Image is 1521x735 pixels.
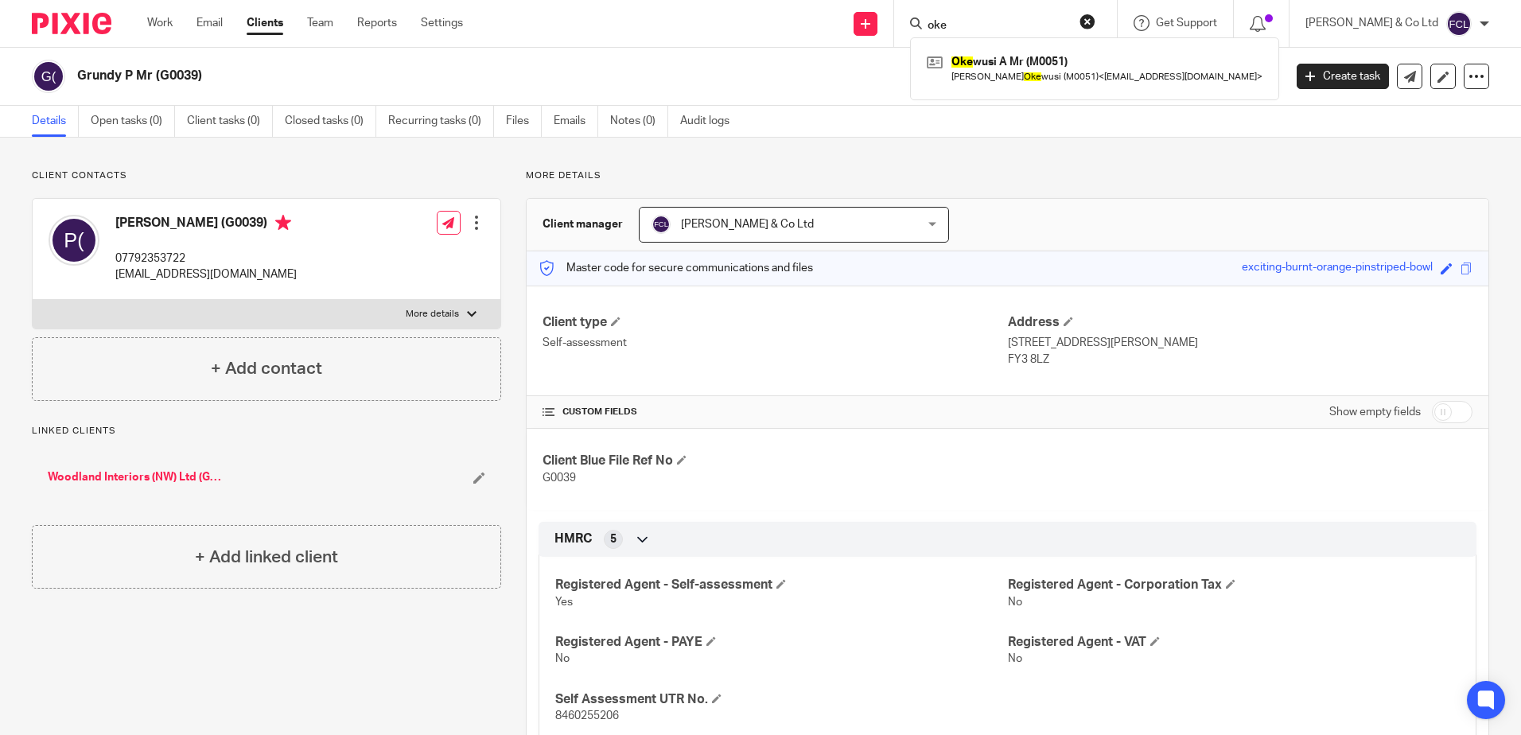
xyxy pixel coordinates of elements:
[555,597,573,608] span: Yes
[554,531,592,547] span: HMRC
[247,15,283,31] a: Clients
[555,634,1007,651] h4: Registered Agent - PAYE
[285,106,376,137] a: Closed tasks (0)
[543,216,623,232] h3: Client manager
[1008,653,1022,664] span: No
[421,15,463,31] a: Settings
[555,577,1007,593] h4: Registered Agent - Self-assessment
[49,215,99,266] img: svg%3E
[1008,634,1460,651] h4: Registered Agent - VAT
[1008,352,1472,367] p: FY3 8LZ
[91,106,175,137] a: Open tasks (0)
[32,425,501,437] p: Linked clients
[543,314,1007,331] h4: Client type
[506,106,542,137] a: Files
[543,335,1007,351] p: Self-assessment
[115,266,297,282] p: [EMAIL_ADDRESS][DOMAIN_NAME]
[652,215,671,234] img: svg%3E
[1079,14,1095,29] button: Clear
[388,106,494,137] a: Recurring tasks (0)
[681,219,814,230] span: [PERSON_NAME] & Co Ltd
[406,308,459,321] p: More details
[1008,335,1472,351] p: [STREET_ADDRESS][PERSON_NAME]
[32,13,111,34] img: Pixie
[555,691,1007,708] h4: Self Assessment UTR No.
[1297,64,1389,89] a: Create task
[32,106,79,137] a: Details
[147,15,173,31] a: Work
[77,68,1033,84] h2: Grundy P Mr (G0039)
[275,215,291,231] i: Primary
[1008,597,1022,608] span: No
[1305,15,1438,31] p: [PERSON_NAME] & Co Ltd
[187,106,273,137] a: Client tasks (0)
[539,260,813,276] p: Master code for secure communications and files
[1242,259,1433,278] div: exciting-burnt-orange-pinstriped-bowl
[610,531,617,547] span: 5
[555,710,619,721] span: 8460255206
[48,469,223,485] a: Woodland Interiors (NW) Ltd (G0039)
[115,215,297,235] h4: [PERSON_NAME] (G0039)
[195,545,338,570] h4: + Add linked client
[680,106,741,137] a: Audit logs
[1008,314,1472,331] h4: Address
[1446,11,1472,37] img: svg%3E
[1008,577,1460,593] h4: Registered Agent - Corporation Tax
[554,106,598,137] a: Emails
[357,15,397,31] a: Reports
[555,653,570,664] span: No
[196,15,223,31] a: Email
[1156,17,1217,29] span: Get Support
[926,19,1069,33] input: Search
[610,106,668,137] a: Notes (0)
[32,60,65,93] img: svg%3E
[543,453,1007,469] h4: Client Blue File Ref No
[543,406,1007,418] h4: CUSTOM FIELDS
[307,15,333,31] a: Team
[211,356,322,381] h4: + Add contact
[1329,404,1421,420] label: Show empty fields
[543,472,576,484] span: G0039
[115,251,297,266] p: 07792353722
[526,169,1489,182] p: More details
[32,169,501,182] p: Client contacts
